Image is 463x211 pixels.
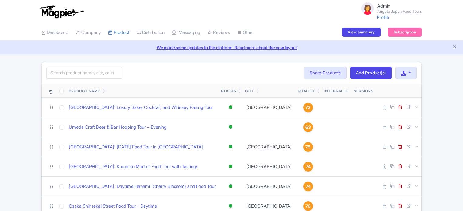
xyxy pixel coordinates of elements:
span: 74 [306,183,311,190]
a: [GEOGRAPHIC_DATA]: Luxury Sake, Cocktail, and Whiskey Pairing Tour [69,104,213,111]
span: 74 [306,163,311,170]
img: logo-ab69f6fb50320c5b225c76a69d11143b.png [38,5,85,19]
div: Quality [298,88,315,94]
a: 74 [298,182,318,191]
img: avatar_key_member-9c1dde93af8b07d7383eb8b5fb890c87.png [360,1,375,16]
span: 76 [305,203,311,209]
th: Versions [351,84,376,98]
td: [GEOGRAPHIC_DATA] [243,157,295,176]
div: Active [228,142,234,151]
a: 63 [298,122,318,132]
div: Active [228,202,234,210]
a: Osaka Shinsekai Street Food Tour - Daytime [69,203,157,210]
div: Active [228,103,234,112]
a: Messaging [172,24,200,41]
td: [GEOGRAPHIC_DATA] [243,137,295,157]
button: Close announcement [452,44,457,51]
a: [GEOGRAPHIC_DATA]: [DATE] Food Tour in [GEOGRAPHIC_DATA] [69,144,203,151]
a: Admin Arigato Japan Food Tours [357,1,422,16]
a: Reviews [208,24,230,41]
td: [GEOGRAPHIC_DATA] [243,176,295,196]
a: Product [108,24,129,41]
div: City [245,88,254,94]
span: Admin [377,3,390,9]
a: We made some updates to the platform. Read more about the new layout [4,44,459,51]
a: Distribution [137,24,165,41]
a: View summary [342,28,380,37]
span: 75 [305,144,311,150]
td: [GEOGRAPHIC_DATA] [243,97,295,117]
a: Umeda Craft Beer & Bar Hopping Tour – Evening [69,124,167,131]
a: Subscription [388,28,422,37]
div: Product Name [69,88,100,94]
a: Other [237,24,254,41]
div: Active [228,162,234,171]
a: Add Product(s) [350,67,392,79]
a: 75 [298,142,318,152]
a: 74 [298,162,318,172]
a: Company [76,24,101,41]
a: Profile [377,15,389,20]
a: 72 [298,103,318,112]
div: Status [221,88,236,94]
input: Search product name, city, or interal id [46,67,122,79]
a: [GEOGRAPHIC_DATA]: Daytime Hanami (Cherry Blossom) and Food Tour [69,183,216,190]
th: Internal ID [321,84,351,98]
span: 72 [305,104,311,111]
small: Arigato Japan Food Tours [377,9,422,13]
div: Active [228,182,234,191]
div: Active [228,123,234,131]
a: [GEOGRAPHIC_DATA]: Kuromon Market Food Tour with Tastings [69,163,198,170]
a: Dashboard [41,24,68,41]
span: 63 [305,124,311,131]
a: Share Products [304,67,347,79]
a: 76 [298,201,318,211]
